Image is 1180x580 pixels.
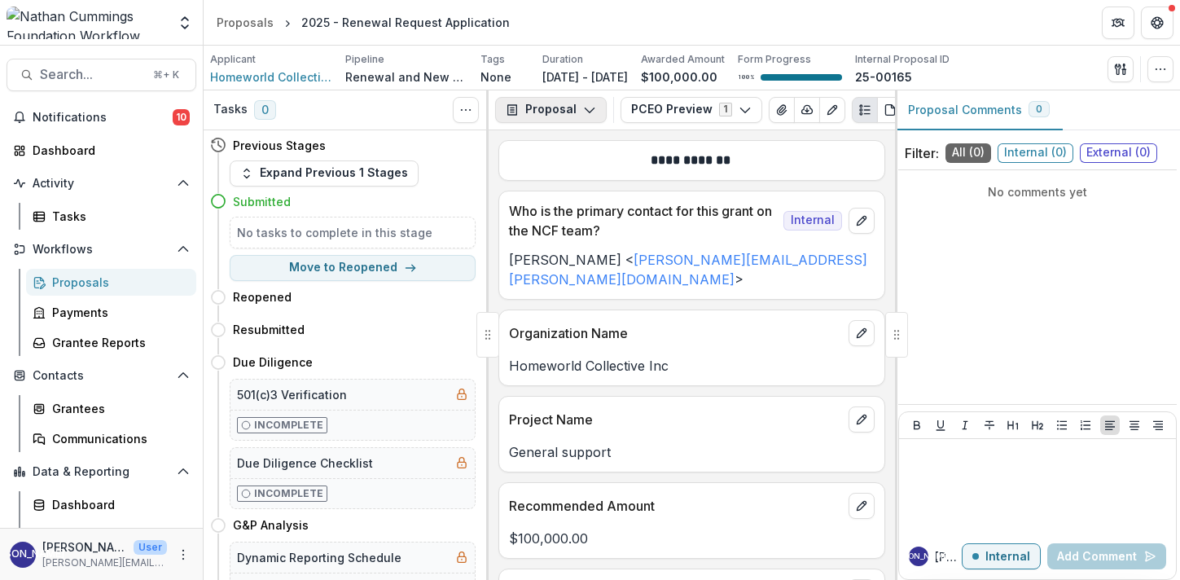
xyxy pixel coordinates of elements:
button: Align Right [1148,415,1168,435]
span: Contacts [33,369,170,383]
p: Internal [985,550,1030,564]
span: All ( 0 ) [945,143,991,163]
h4: G&P Analysis [233,516,309,534]
p: $100,000.00 [641,68,717,86]
a: Grantee Reports [26,329,196,356]
a: Homeworld Collective Inc [210,68,332,86]
p: 25-00165 [855,68,912,86]
p: Homeworld Collective Inc [509,356,875,376]
button: Open entity switcher [173,7,196,39]
button: edit [849,406,875,433]
button: edit [849,208,875,234]
h3: Tasks [213,103,248,116]
div: ⌘ + K [150,66,182,84]
button: Italicize [955,415,975,435]
p: Applicant [210,52,256,67]
p: [PERSON_NAME][EMAIL_ADDRESS][PERSON_NAME][DOMAIN_NAME] [42,556,167,570]
span: Internal ( 0 ) [998,143,1073,163]
button: Bullet List [1052,415,1072,435]
a: Communications [26,425,196,452]
button: Proposal Comments [895,90,1063,130]
button: PDF view [877,97,903,123]
a: [PERSON_NAME][EMAIL_ADDRESS][PERSON_NAME][DOMAIN_NAME] [509,252,867,288]
h5: Due Diligence Checklist [237,455,373,472]
div: Proposals [217,14,274,31]
div: Dashboard [52,496,183,513]
p: Pipeline [345,52,384,67]
button: Underline [931,415,950,435]
button: Align Left [1100,415,1120,435]
span: 0 [1036,103,1042,115]
p: [PERSON_NAME] San [PERSON_NAME] [42,538,127,556]
button: Open Workflows [7,236,196,262]
p: General support [509,442,875,462]
button: Expand Previous 1 Stages [230,160,419,187]
button: Add Comment [1047,543,1166,569]
p: User [134,540,167,555]
p: Awarded Amount [641,52,725,67]
img: Nathan Cummings Foundation Workflow Sandbox logo [7,7,167,39]
div: Tasks [52,208,183,225]
span: Search... [40,67,143,82]
span: Notifications [33,111,173,125]
p: Organization Name [509,323,842,343]
div: Proposals [52,274,183,291]
p: Form Progress [738,52,811,67]
a: Data Report [26,521,196,548]
p: Who is the primary contact for this grant on the NCF team? [509,201,777,240]
div: Data Report [52,526,183,543]
span: External ( 0 ) [1080,143,1157,163]
button: Bold [907,415,927,435]
h4: Submitted [233,193,291,210]
button: Proposal [495,97,607,123]
button: Notifications10 [7,104,196,130]
button: Heading 2 [1028,415,1047,435]
div: Payments [52,304,183,321]
button: Internal [962,543,1041,569]
button: Get Help [1141,7,1173,39]
p: Renewal and New Grants Pipeline [345,68,467,86]
button: edit [849,320,875,346]
span: 0 [254,100,276,120]
span: Data & Reporting [33,465,170,479]
p: Incomplete [254,418,323,433]
button: Ordered List [1076,415,1095,435]
nav: breadcrumb [210,11,516,34]
span: Workflows [33,243,170,257]
p: None [480,68,511,86]
button: Plaintext view [852,97,878,123]
div: Jamie San Andres [886,552,951,560]
button: Heading 1 [1003,415,1023,435]
button: PCEO Preview1 [621,97,762,123]
p: Incomplete [254,486,323,501]
a: Payments [26,299,196,326]
button: edit [849,493,875,519]
button: Search... [7,59,196,91]
div: Communications [52,430,183,447]
h5: No tasks to complete in this stage [237,224,468,241]
a: Dashboard [26,491,196,518]
p: [PERSON_NAME] < > [509,250,875,289]
h4: Resubmitted [233,321,305,338]
span: Activity [33,177,170,191]
p: 100 % [738,72,754,83]
button: Partners [1102,7,1134,39]
a: Grantees [26,395,196,422]
div: Grantee Reports [52,334,183,351]
p: Internal Proposal ID [855,52,950,67]
div: Dashboard [33,142,183,159]
button: Open Data & Reporting [7,459,196,485]
span: 10 [173,109,190,125]
h5: 501(c)3 Verification [237,386,347,403]
p: Tags [480,52,505,67]
a: Proposals [210,11,280,34]
button: Strike [980,415,999,435]
a: Proposals [26,269,196,296]
p: Duration [542,52,583,67]
a: Tasks [26,203,196,230]
h4: Reopened [233,288,292,305]
button: Open Activity [7,170,196,196]
h4: Due Diligence [233,354,313,371]
div: 2025 - Renewal Request Application [301,14,510,31]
